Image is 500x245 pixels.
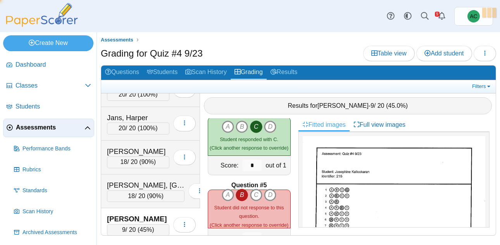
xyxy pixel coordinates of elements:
span: 90% [141,159,154,165]
span: Andrew Christman [467,10,480,22]
span: 100% [140,91,155,98]
a: Students [3,98,94,116]
span: Standards [22,187,91,195]
a: Rubrics [11,160,94,179]
a: Results [267,66,301,80]
i: B [236,121,248,133]
div: Score: [208,156,241,175]
span: 18 [120,159,127,165]
i: D [264,121,276,133]
div: / 20 ( ) [107,224,169,236]
div: [PERSON_NAME] [107,214,169,224]
span: Table view [371,50,407,57]
a: Standards [11,181,94,200]
a: Archived Assessments [11,223,94,242]
span: 20 [119,91,126,98]
div: [PERSON_NAME] [107,147,169,157]
img: PaperScorer [3,3,81,27]
span: 45% [140,226,152,233]
div: out of 1 [264,156,290,175]
span: 90% [149,193,161,199]
div: / 20 ( ) [107,156,169,168]
i: B [236,189,248,201]
span: Assessments [16,123,84,132]
a: Assessments [3,119,94,137]
span: 18 [128,193,135,199]
span: 45.0% [388,102,405,109]
a: Students [143,66,181,80]
i: C [250,121,262,133]
i: C [250,189,262,201]
a: Grading [231,66,267,80]
a: Performance Bands [11,140,94,158]
span: Andrew Christman [470,14,477,19]
i: D [264,189,276,201]
span: 100% [140,125,155,131]
span: 20 [119,125,126,131]
a: Questions [101,66,143,80]
a: Alerts [433,8,450,25]
a: Scan History [181,66,231,80]
a: Andrew Christman [454,7,493,26]
span: [PERSON_NAME] [317,102,369,109]
b: Question #5 [231,181,267,190]
a: Table view [363,46,415,61]
a: Assessments [99,35,135,45]
span: Add student [424,50,464,57]
span: Rubrics [22,166,91,174]
a: Dashboard [3,56,94,74]
span: Student did not response to this question. [214,205,284,219]
a: Scan History [11,202,94,221]
a: Create New [3,35,93,51]
div: / 20 ( ) [107,89,169,100]
i: A [222,189,234,201]
span: 9 [122,226,126,233]
span: Performance Bands [22,145,91,153]
span: Student responded with C. [220,136,278,142]
h1: Grading for Quiz #4 9/23 [101,47,203,60]
i: A [222,121,234,133]
a: Filters [470,83,494,90]
span: Assessments [101,37,133,43]
div: [PERSON_NAME], [GEOGRAPHIC_DATA] [107,180,184,190]
a: Fitted images [298,118,350,131]
div: Results for - / 20 ( ) [204,97,492,114]
small: (Click another response to override) [210,205,288,228]
div: / 20 ( ) [107,122,169,134]
div: / 20 ( ) [107,190,184,202]
span: Archived Assessments [22,229,91,236]
a: Full view images [350,118,409,131]
div: Jans, Harper [107,113,169,123]
span: 9 [371,102,374,109]
span: Students [16,102,91,111]
a: Add student [416,46,472,61]
span: Dashboard [16,60,91,69]
small: (Click another response to override) [210,136,288,151]
a: Classes [3,77,94,95]
a: PaperScorer [3,21,81,28]
span: Classes [16,81,85,90]
span: Scan History [22,208,91,216]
